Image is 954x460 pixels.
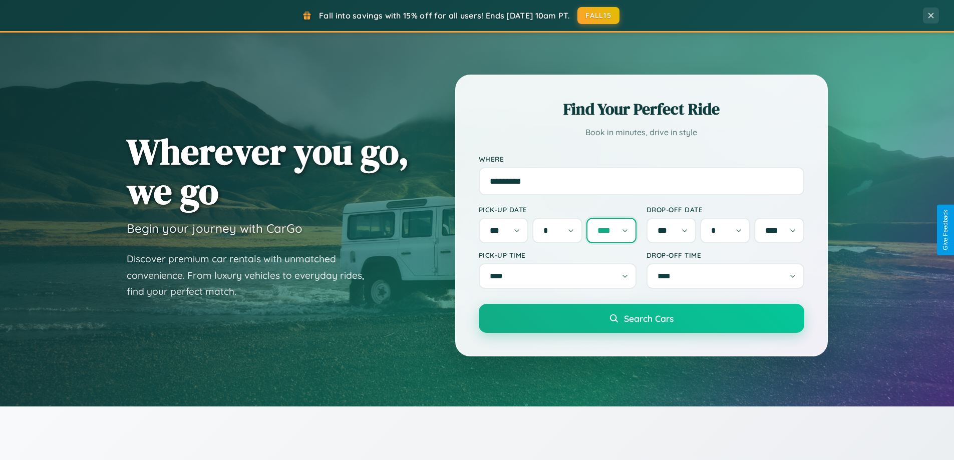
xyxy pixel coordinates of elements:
h2: Find Your Perfect Ride [479,98,804,120]
label: Drop-off Time [647,251,804,259]
span: Fall into savings with 15% off for all users! Ends [DATE] 10am PT. [319,11,570,21]
label: Pick-up Time [479,251,637,259]
div: Give Feedback [942,210,949,250]
label: Pick-up Date [479,205,637,214]
p: Book in minutes, drive in style [479,125,804,140]
h1: Wherever you go, we go [127,132,409,211]
p: Discover premium car rentals with unmatched convenience. From luxury vehicles to everyday rides, ... [127,251,377,300]
label: Drop-off Date [647,205,804,214]
label: Where [479,155,804,163]
button: Search Cars [479,304,804,333]
button: FALL15 [577,7,619,24]
span: Search Cars [624,313,674,324]
h3: Begin your journey with CarGo [127,221,302,236]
